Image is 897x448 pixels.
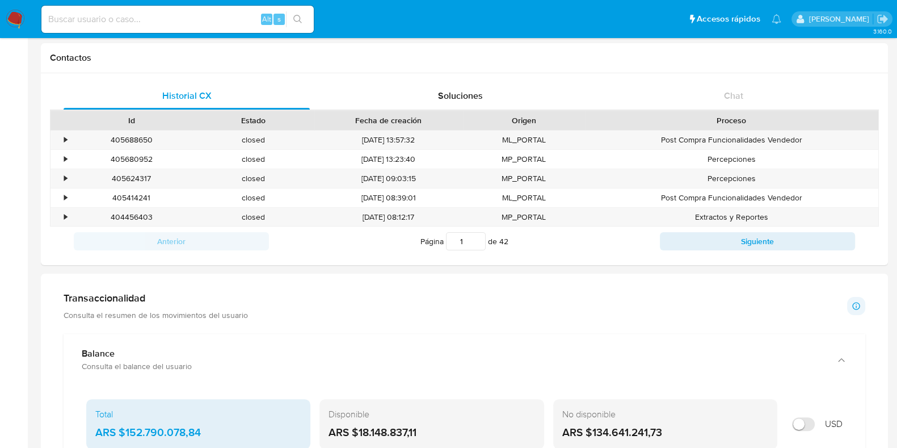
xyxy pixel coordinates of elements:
[585,131,878,149] div: Post Compra Funcionalidades Vendedor
[877,13,888,25] a: Salir
[162,89,212,102] span: Historial CX
[70,150,192,169] div: 405680952
[322,115,455,126] div: Fecha de creación
[64,135,67,145] div: •
[463,131,585,149] div: ML_PORTAL
[463,208,585,227] div: MP_PORTAL
[873,27,891,36] span: 3.160.0
[262,14,271,24] span: Alt
[420,232,508,250] span: Página de
[64,192,67,203] div: •
[314,150,463,169] div: [DATE] 13:23:40
[499,236,508,247] span: 42
[585,150,878,169] div: Percepciones
[64,154,67,165] div: •
[314,131,463,149] div: [DATE] 13:57:32
[50,52,879,64] h1: Contactos
[70,169,192,188] div: 405624317
[471,115,577,126] div: Origen
[463,169,585,188] div: MP_PORTAL
[277,14,281,24] span: s
[192,189,314,207] div: closed
[808,14,873,24] p: julian.lasala@mercadolibre.com
[660,232,855,250] button: Siguiente
[593,115,870,126] div: Proceso
[314,189,463,207] div: [DATE] 08:39:01
[192,208,314,227] div: closed
[772,14,781,24] a: Notificaciones
[74,232,269,250] button: Anterior
[70,131,192,149] div: 405688650
[314,169,463,188] div: [DATE] 09:03:15
[463,189,585,207] div: ML_PORTAL
[697,13,760,25] span: Accesos rápidos
[192,150,314,169] div: closed
[314,208,463,227] div: [DATE] 08:12:17
[192,169,314,188] div: closed
[64,212,67,223] div: •
[724,89,743,102] span: Chat
[585,189,878,207] div: Post Compra Funcionalidades Vendedor
[585,208,878,227] div: Extractos y Reportes
[192,131,314,149] div: closed
[78,115,184,126] div: Id
[438,89,483,102] span: Soluciones
[64,173,67,184] div: •
[200,115,306,126] div: Estado
[70,189,192,207] div: 405414241
[70,208,192,227] div: 404456403
[463,150,585,169] div: MP_PORTAL
[286,11,309,27] button: search-icon
[41,12,314,27] input: Buscar usuario o caso...
[585,169,878,188] div: Percepciones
